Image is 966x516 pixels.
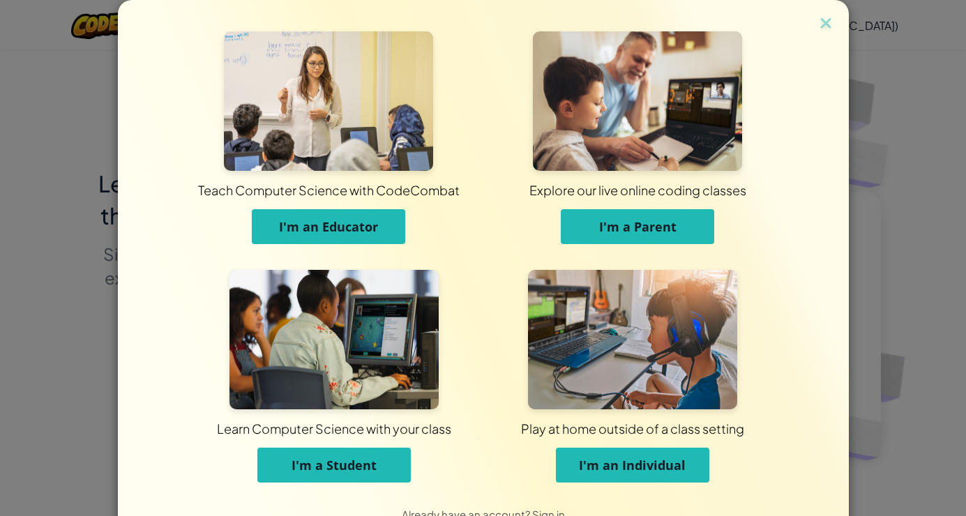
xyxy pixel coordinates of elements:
[257,448,411,483] button: I'm a Student
[561,209,714,244] button: I'm a Parent
[533,31,742,171] img: For Parents
[579,457,686,473] span: I'm an Individual
[252,209,405,244] button: I'm an Educator
[224,31,433,171] img: For Educators
[528,270,737,409] img: For Individuals
[292,457,377,473] span: I'm a Student
[229,270,439,409] img: For Students
[279,218,378,235] span: I'm an Educator
[556,448,709,483] button: I'm an Individual
[817,14,835,35] img: close icon
[599,218,677,235] span: I'm a Parent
